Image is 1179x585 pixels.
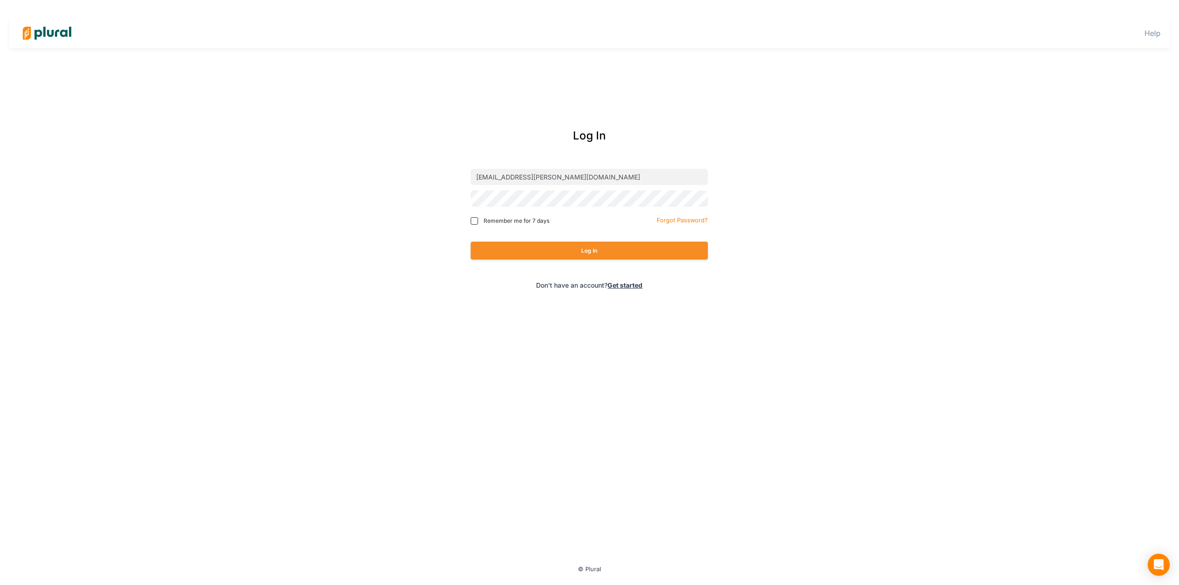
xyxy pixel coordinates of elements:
button: Log In [471,242,708,260]
input: Remember me for 7 days [471,217,478,225]
small: Forgot Password? [657,217,708,224]
input: Email address [471,169,708,185]
a: Get started [607,281,642,289]
img: Logo for Plural [15,17,79,49]
a: Forgot Password? [657,215,708,224]
div: Open Intercom Messenger [1148,554,1170,576]
span: Remember me for 7 days [484,217,549,225]
small: © Plural [578,566,601,573]
div: Don't have an account? [432,280,748,290]
div: Log In [432,127,748,144]
a: Help [1144,29,1161,38]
